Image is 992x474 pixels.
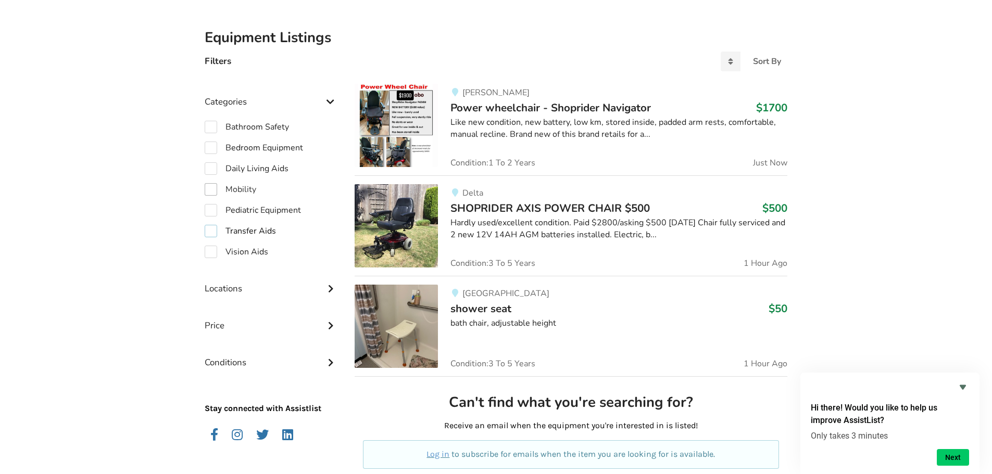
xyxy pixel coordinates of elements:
h2: Hi there! Would you like to help us improve AssistList? [811,402,969,427]
span: SHOPRIDER AXIS POWER CHAIR $500 [450,201,650,215]
span: Power wheelchair - Shoprider Navigator [450,100,651,115]
p: Receive an email when the equipment you're interested in is listed! [363,420,779,432]
span: Just Now [753,159,787,167]
h3: $500 [762,201,787,215]
a: bathroom safety-shower seat[GEOGRAPHIC_DATA]shower seat$50bath chair, adjustable heightCondition:... [355,276,787,376]
span: [GEOGRAPHIC_DATA] [462,288,549,299]
h4: Filters [205,55,231,67]
a: mobility-power wheelchair - shoprider navigator[PERSON_NAME]Power wheelchair - Shoprider Navigato... [355,84,787,175]
div: Price [205,299,338,336]
h3: $1700 [756,101,787,114]
div: Categories [205,75,338,112]
label: Transfer Aids [205,225,276,237]
label: Bathroom Safety [205,121,289,133]
a: Log in [426,449,449,459]
span: Condition: 3 To 5 Years [450,259,535,267]
div: Hardly used/excellent condition. Paid $2800/asking $500 [DATE] Chair fully serviced and 2 new 12V... [450,217,787,241]
span: Condition: 1 To 2 Years [450,159,535,167]
div: Locations [205,262,338,299]
button: Next question [937,449,969,466]
h2: Can't find what you're searching for? [363,393,779,412]
h3: $50 [769,302,787,315]
label: Vision Aids [205,246,268,258]
span: 1 Hour Ago [744,360,787,368]
button: Hide survey [957,381,969,393]
label: Daily Living Aids [205,162,288,175]
img: mobility-power wheelchair - shoprider navigator [355,84,438,167]
h2: Equipment Listings [205,29,787,47]
label: Pediatric Equipment [205,204,301,216]
div: Hi there! Would you like to help us improve AssistList? [811,381,969,466]
div: bath chair, adjustable height [450,317,787,329]
span: Delta [462,187,483,199]
p: to subscribe for emails when the item you are looking for is available. [375,449,767,460]
p: Stay connected with Assistlist [205,374,338,415]
span: 1 Hour Ago [744,259,787,267]
div: Like new condition, new battery, low km, stored inside, padded arm rests, comfortable, manual rec... [450,117,787,140]
span: Condition: 3 To 5 Years [450,360,535,368]
span: [PERSON_NAME] [462,87,530,98]
img: bathroom safety-shower seat [355,285,438,368]
div: Conditions [205,336,338,373]
label: Mobility [205,183,256,196]
span: shower seat [450,301,511,316]
a: mobility-shoprider axis power chair $500DeltaSHOPRIDER AXIS POWER CHAIR $500$500Hardly used/excel... [355,175,787,276]
p: Only takes 3 minutes [811,431,969,441]
img: mobility-shoprider axis power chair $500 [355,184,438,267]
label: Bedroom Equipment [205,142,303,154]
div: Sort By [753,57,781,66]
